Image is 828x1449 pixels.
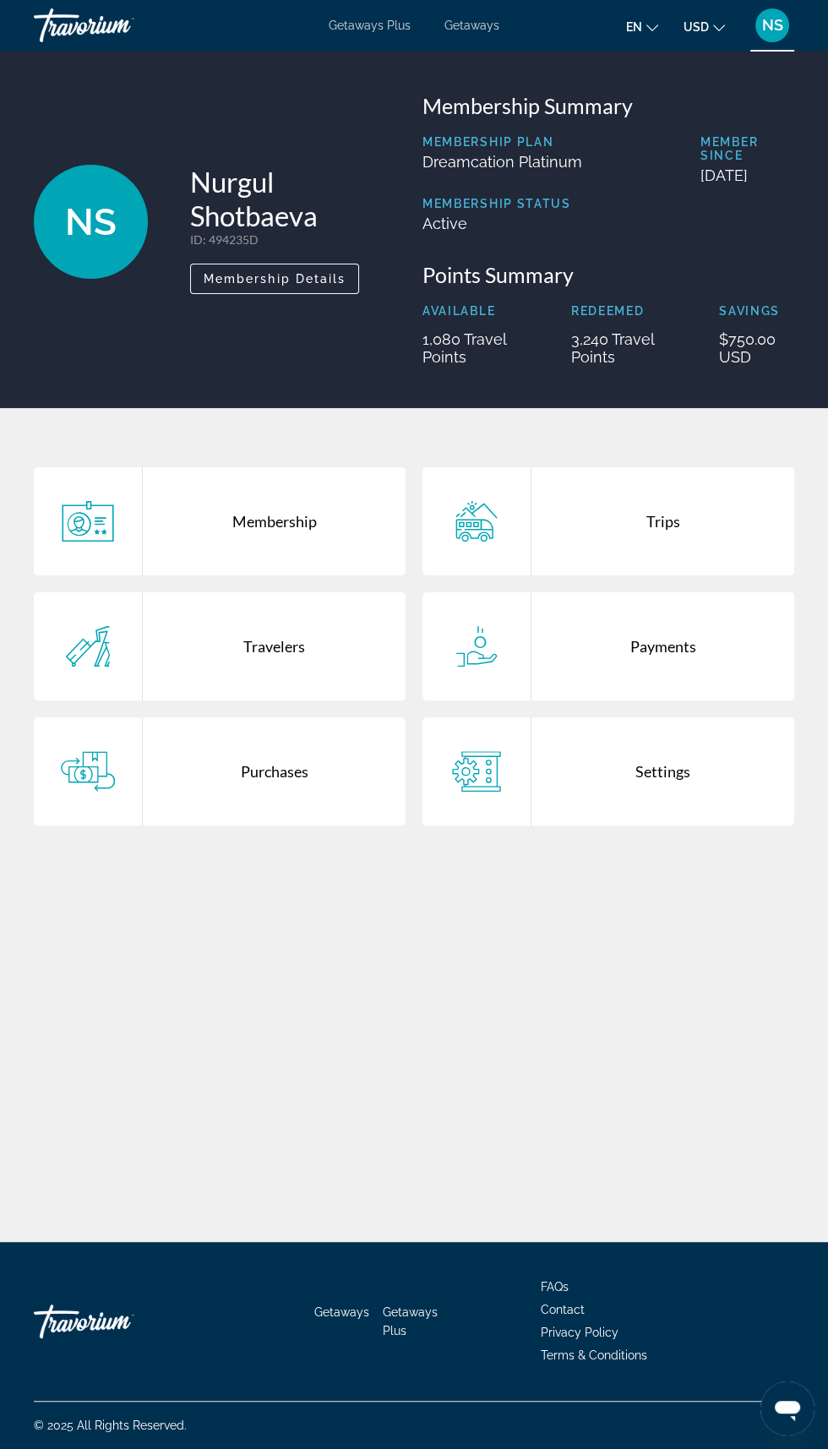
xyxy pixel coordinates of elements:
button: User Menu [750,8,794,43]
p: $750.00 USD [719,330,794,366]
div: Travelers [143,592,406,700]
p: Membership Status [422,197,582,210]
span: ID [190,232,203,247]
p: 3,240 Travel Points [571,330,677,366]
div: Purchases [143,717,406,825]
span: Membership Details [204,272,346,286]
a: Go Home [34,1296,203,1347]
a: Privacy Policy [541,1326,618,1339]
a: Getaways [314,1305,369,1319]
p: Available [422,304,529,318]
div: Trips [531,467,794,575]
h3: Membership Summary [422,93,794,118]
a: Trips [422,467,794,575]
a: Membership [34,467,406,575]
a: Payments [422,592,794,700]
p: Dreamcation Platinum [422,153,582,171]
a: Getaways Plus [383,1305,438,1337]
a: Getaways Plus [329,19,411,32]
p: : 494235D [190,232,406,247]
span: NS [65,200,117,244]
a: Purchases [34,717,406,825]
p: Active [422,215,582,232]
a: Travelers [34,592,406,700]
p: Member Since [700,135,794,162]
span: USD [684,20,709,34]
button: Change currency [684,14,725,39]
iframe: Кнопка запуска окна обмена сообщениями [760,1381,814,1435]
a: Travorium [34,3,203,47]
button: Membership Details [190,264,360,294]
div: Settings [531,717,794,825]
h1: Nurgul Shotbaeva [190,165,406,232]
a: FAQs [541,1280,569,1294]
a: Membership Details [190,267,360,286]
a: Settings [422,717,794,825]
span: © 2025 All Rights Reserved. [34,1419,187,1432]
span: NS [762,17,783,34]
button: Change language [626,14,658,39]
h3: Points Summary [422,262,794,287]
p: Redeemed [571,304,677,318]
p: Membership Plan [422,135,582,149]
a: Terms & Conditions [541,1348,647,1362]
a: Contact [541,1303,585,1316]
span: en [626,20,642,34]
a: Getaways [444,19,499,32]
div: Payments [531,592,794,700]
div: Membership [143,467,406,575]
p: 1,080 Travel Points [422,330,529,366]
p: Savings [719,304,794,318]
p: [DATE] [700,166,794,184]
